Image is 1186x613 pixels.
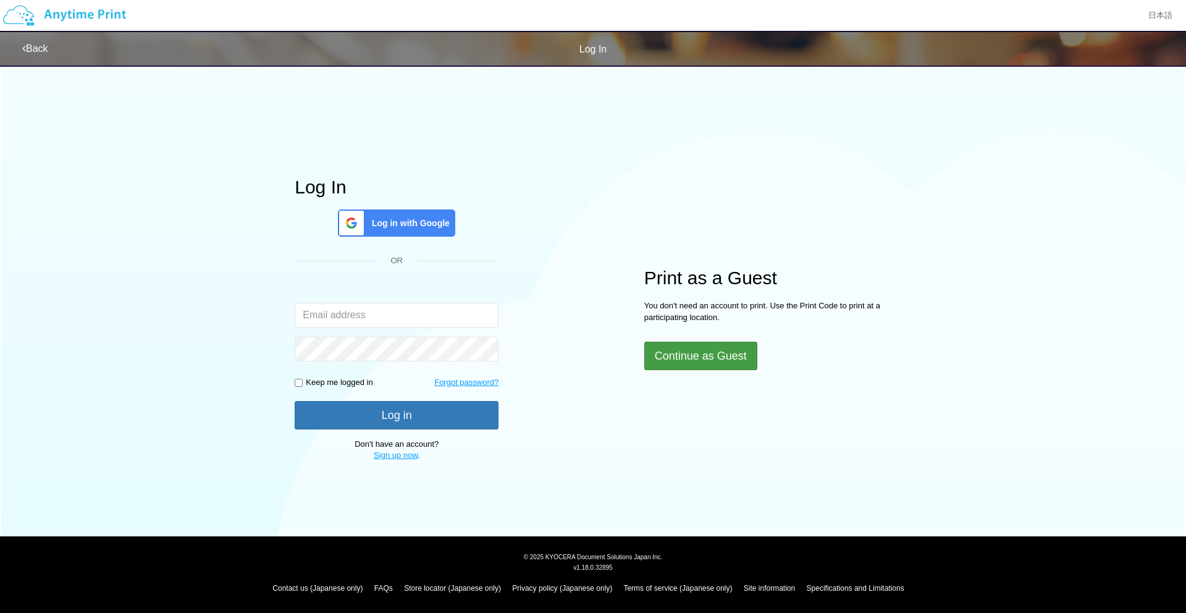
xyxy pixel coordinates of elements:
span: v1.18.0.32895 [573,564,612,571]
span: Log In [579,44,607,54]
span: . [374,450,419,460]
input: Email address [295,303,498,328]
a: Sign up now [374,450,418,460]
button: Log in [295,401,498,429]
h1: Log In [295,177,498,197]
h1: Print as a Guest [644,268,891,288]
a: Forgot password? [434,377,498,389]
a: Terms of service (Japanese only) [623,584,732,593]
a: Store locator (Japanese only) [404,584,501,593]
a: FAQs [374,584,393,593]
div: OR [295,255,498,267]
a: Back [22,43,48,54]
a: Specifications and Limitations [807,584,904,593]
p: You don't need an account to print. Use the Print Code to print at a participating location. [644,300,891,323]
a: Contact us (Japanese only) [272,584,363,593]
span: © 2025 KYOCERA Document Solutions Japan Inc. [524,552,663,560]
a: Privacy policy (Japanese only) [512,584,612,593]
p: Don't have an account? [295,439,498,462]
a: Site information [744,584,795,593]
button: Continue as Guest [644,342,757,370]
p: Keep me logged in [306,377,372,389]
span: Log in with Google [367,217,450,229]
